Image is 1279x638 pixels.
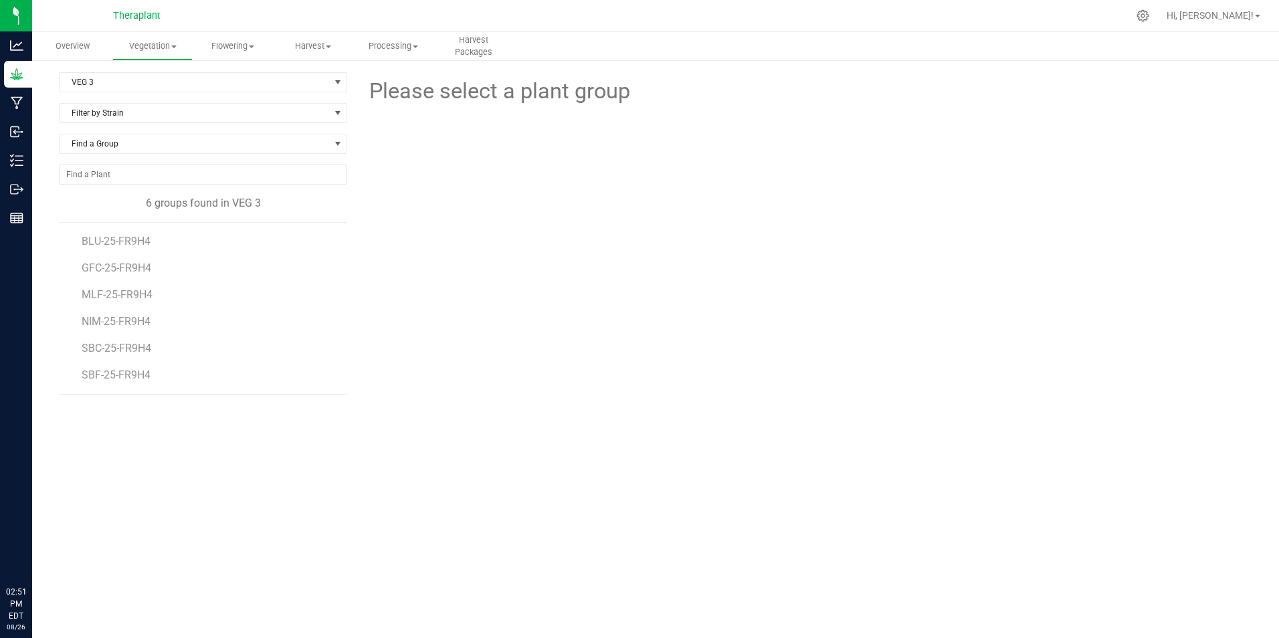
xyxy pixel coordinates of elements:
[193,32,273,60] a: Flowering
[82,368,151,381] span: SBF-25-FR9H4
[113,10,161,21] span: Theraplant
[82,315,151,328] span: NIM-25-FR9H4
[60,165,347,184] input: NO DATA FOUND
[10,154,23,167] inline-svg: Inventory
[274,40,353,52] span: Harvest
[32,32,112,60] a: Overview
[367,75,630,108] span: Please select a plant group
[433,32,514,60] a: Harvest Packages
[434,34,513,58] span: Harvest Packages
[113,40,192,52] span: Vegetation
[60,134,330,153] span: Find a Group
[10,183,23,196] inline-svg: Outbound
[354,40,433,52] span: Processing
[10,39,23,52] inline-svg: Analytics
[39,529,56,545] iframe: Resource center unread badge
[82,235,151,247] span: BLU-25-FR9H4
[6,586,26,622] p: 02:51 PM EDT
[13,531,54,571] iframe: Resource center
[10,96,23,110] inline-svg: Manufacturing
[10,68,23,81] inline-svg: Grow
[353,32,433,60] a: Processing
[273,32,353,60] a: Harvest
[193,40,272,52] span: Flowering
[37,40,108,52] span: Overview
[60,104,330,122] span: Filter by Strain
[60,73,330,92] span: VEG 3
[82,342,151,354] span: SBC-25-FR9H4
[1135,9,1151,22] div: Manage settings
[330,73,347,92] span: select
[1167,10,1254,21] span: Hi, [PERSON_NAME]!
[112,32,193,60] a: Vegetation
[10,125,23,138] inline-svg: Inbound
[10,211,23,225] inline-svg: Reports
[6,622,26,632] p: 08/26
[82,261,151,274] span: GFC-25-FR9H4
[82,288,153,301] span: MLF-25-FR9H4
[59,195,347,211] div: 6 groups found in VEG 3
